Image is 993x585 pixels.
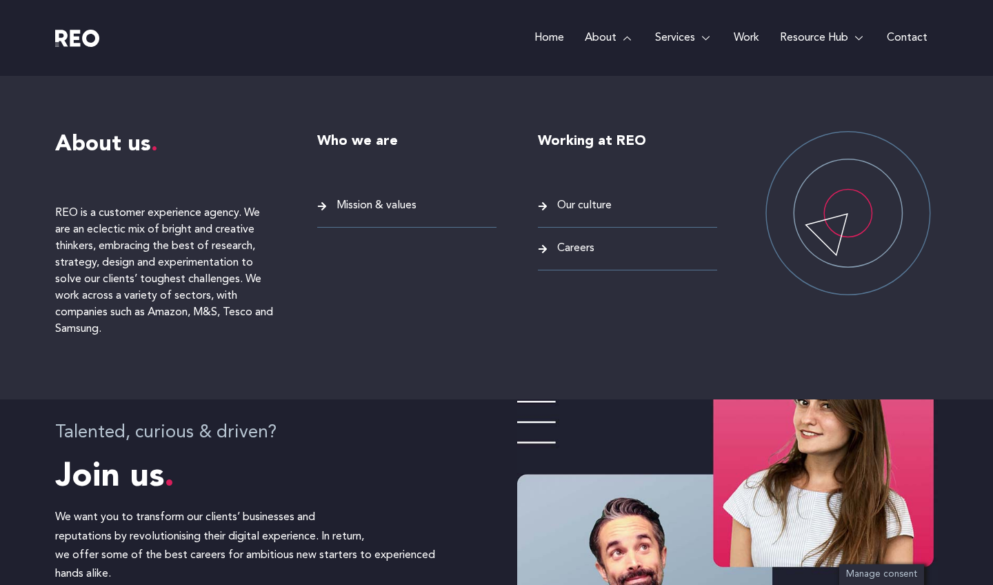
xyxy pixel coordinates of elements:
span: Manage consent [846,570,917,579]
a: Careers [538,239,717,258]
span: Mission & values [333,197,417,215]
a: Mission & values [317,197,496,215]
p: REO is a customer experience agency. We are an eclectic mix of bright and creative thinkers, embr... [55,205,276,337]
p: We want you to transform our clients’ businesses and reputations by revolutionising their digital... [55,508,465,584]
span: Our culture [554,197,612,215]
span: Join us [55,461,174,494]
a: Our culture [538,197,717,215]
span: About us [55,134,158,156]
span: Careers [554,239,594,258]
h6: Who we are [317,131,496,152]
h4: Talented, curious & driven? [55,419,465,446]
h6: Working at REO [538,131,717,152]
